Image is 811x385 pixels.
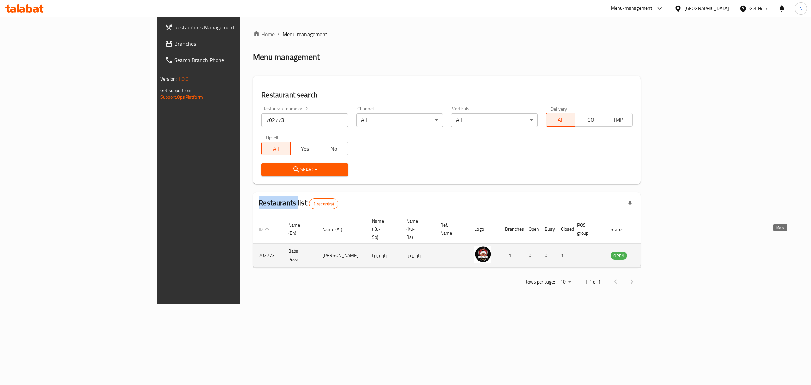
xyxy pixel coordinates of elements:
nav: breadcrumb [253,30,641,38]
span: 1.0.0 [178,74,188,83]
span: Branches [174,40,287,48]
span: Menu management [282,30,327,38]
label: Upsell [266,135,278,140]
span: All [549,115,572,125]
div: Menu-management [611,4,653,13]
span: Yes [293,144,317,154]
a: Branches [159,36,292,52]
label: Delivery [550,106,567,111]
button: All [261,142,290,155]
th: Busy [539,215,556,244]
button: TGO [575,113,604,127]
img: Baba Pizza [474,246,491,263]
div: All [451,113,538,127]
span: Search Branch Phone [174,56,287,64]
span: Name (Ku-So) [372,217,393,241]
p: Rows per page: [524,278,555,286]
span: Status [611,225,633,233]
input: Search for restaurant name or ID.. [261,113,348,127]
span: TGO [578,115,601,125]
td: [PERSON_NAME] [317,244,367,268]
button: TMP [604,113,633,127]
span: OPEN [611,252,627,260]
div: Export file [622,196,638,212]
td: 0 [523,244,539,268]
span: Search [267,165,343,174]
table: enhanced table [253,215,664,268]
span: N [799,5,802,12]
span: Name (En) [288,221,309,237]
a: Support.OpsPlatform [160,93,203,101]
td: Baba Pizza [283,244,317,268]
button: Yes [290,142,319,155]
span: POS group [577,221,597,237]
td: بابا پیتزا [367,244,401,268]
span: ID [259,225,271,233]
h2: Restaurants list [259,198,338,209]
th: Closed [556,215,572,244]
span: Name (Ar) [322,225,351,233]
div: All [356,113,443,127]
p: 1-1 of 1 [585,278,601,286]
div: Total records count [309,198,338,209]
button: All [546,113,575,127]
button: No [319,142,348,155]
span: TMP [607,115,630,125]
td: 1 [556,244,572,268]
th: Logo [469,215,499,244]
a: Restaurants Management [159,19,292,36]
td: 0 [539,244,556,268]
th: Branches [499,215,523,244]
h2: Restaurant search [261,90,633,100]
span: 1 record(s) [309,201,338,207]
span: No [322,144,345,154]
th: Open [523,215,539,244]
span: Name (Ku-Ba) [406,217,427,241]
td: بابا پیتزا [401,244,435,268]
a: Search Branch Phone [159,52,292,68]
span: Ref. Name [440,221,461,237]
div: Rows per page: [558,277,574,287]
span: All [264,144,288,154]
span: Get support on: [160,86,191,95]
div: [GEOGRAPHIC_DATA] [684,5,729,12]
button: Search [261,163,348,176]
td: 1 [499,244,523,268]
span: Version: [160,74,177,83]
span: Restaurants Management [174,23,287,31]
